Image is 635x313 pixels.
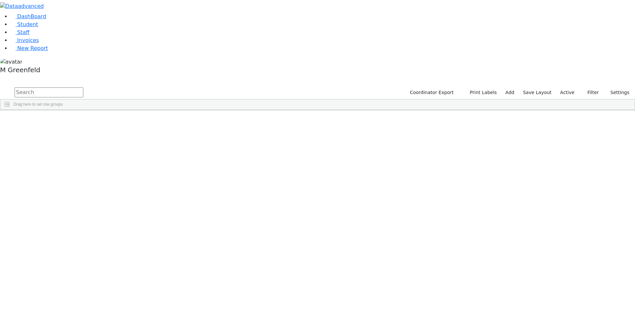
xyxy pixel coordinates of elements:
[557,87,577,98] label: Active
[17,13,46,20] span: DashBoard
[17,37,39,43] span: Invoices
[17,21,38,27] span: Student
[405,87,457,98] button: Coordinator Export
[11,13,46,20] a: DashBoard
[602,87,632,98] button: Settings
[11,45,48,51] a: New Report
[17,29,29,35] span: Staff
[502,87,517,98] a: Add
[15,87,83,97] input: Search
[520,87,554,98] button: Save Layout
[11,37,39,43] a: Invoices
[462,87,500,98] button: Print Labels
[579,87,602,98] button: Filter
[11,21,38,27] a: Student
[11,29,29,35] a: Staff
[14,102,63,107] span: Drag here to set row groups
[17,45,48,51] span: New Report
